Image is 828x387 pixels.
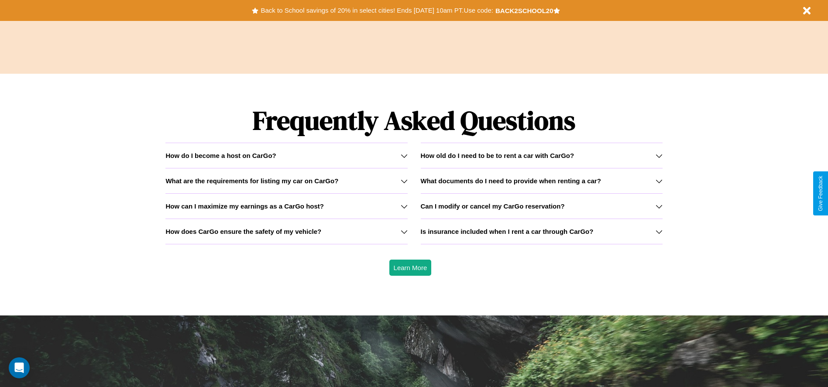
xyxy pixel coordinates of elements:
[165,202,324,210] h3: How can I maximize my earnings as a CarGo host?
[421,152,574,159] h3: How old do I need to be to rent a car with CarGo?
[421,177,601,185] h3: What documents do I need to provide when renting a car?
[258,4,495,17] button: Back to School savings of 20% in select cities! Ends [DATE] 10am PT.Use code:
[818,176,824,211] div: Give Feedback
[9,357,30,378] div: Open Intercom Messenger
[389,260,432,276] button: Learn More
[495,7,553,14] b: BACK2SCHOOL20
[421,228,594,235] h3: Is insurance included when I rent a car through CarGo?
[421,202,565,210] h3: Can I modify or cancel my CarGo reservation?
[165,98,662,143] h1: Frequently Asked Questions
[165,152,276,159] h3: How do I become a host on CarGo?
[165,228,321,235] h3: How does CarGo ensure the safety of my vehicle?
[165,177,338,185] h3: What are the requirements for listing my car on CarGo?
